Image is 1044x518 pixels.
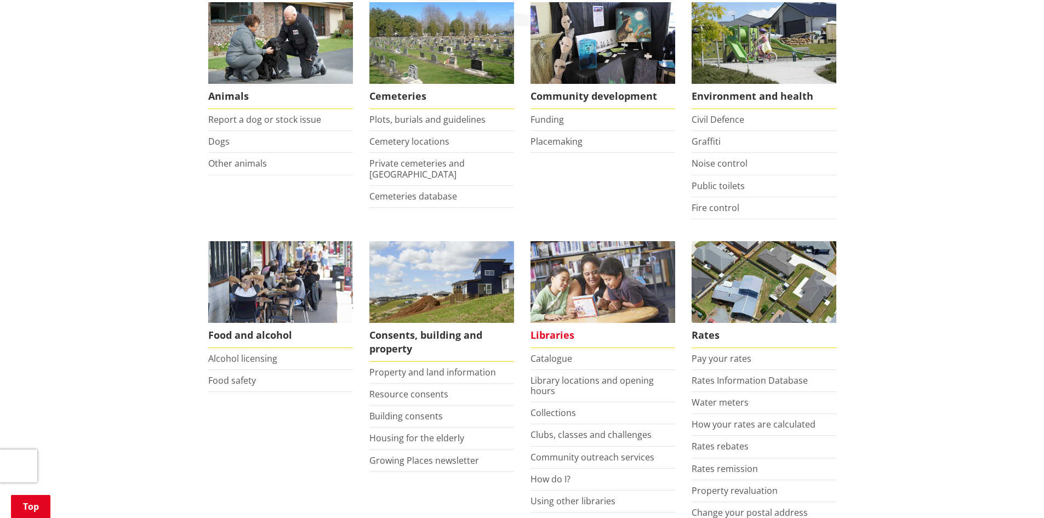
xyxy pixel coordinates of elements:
a: Dogs [208,135,230,147]
img: Animal Control [208,2,353,84]
a: Rates remission [692,463,758,475]
a: Growing Places newsletter [369,454,479,466]
img: Rates-thumbnail [692,241,836,323]
span: Rates [692,323,836,348]
a: Resource consents [369,388,448,400]
a: Water meters [692,396,749,408]
span: Cemeteries [369,84,514,109]
img: Land and property thumbnail [369,241,514,323]
a: Cemeteries database [369,190,457,202]
iframe: Messenger Launcher [994,472,1033,511]
a: Property revaluation [692,485,778,497]
span: Environment and health [692,84,836,109]
a: Top [11,495,50,518]
a: Civil Defence [692,113,744,126]
a: Cemetery locations [369,135,449,147]
a: How do I? [530,473,571,485]
a: Housing for the elderly [369,432,464,444]
a: Funding [530,113,564,126]
img: Matariki Travelling Suitcase Art Exhibition [530,2,675,84]
a: Using other libraries [530,495,615,507]
a: Library membership is free to everyone who lives in the Waikato district. Libraries [530,241,675,348]
a: Pay your rates [692,352,751,365]
a: Report a dog or stock issue [208,113,321,126]
span: Food and alcohol [208,323,353,348]
a: Community outreach services [530,451,654,463]
a: Pay your rates online Rates [692,241,836,348]
span: Animals [208,84,353,109]
a: Matariki Travelling Suitcase Art Exhibition Community development [530,2,675,109]
a: Placemaking [530,135,583,147]
a: Alcohol licensing [208,352,277,365]
a: Plots, burials and guidelines [369,113,486,126]
img: New housing in Pokeno [692,2,836,84]
img: Huntly Cemetery [369,2,514,84]
img: Food and Alcohol in the Waikato [208,241,353,323]
a: Private cemeteries and [GEOGRAPHIC_DATA] [369,157,465,180]
a: Public toilets [692,180,745,192]
a: Food and Alcohol in the Waikato Food and alcohol [208,241,353,348]
span: Libraries [530,323,675,348]
a: Catalogue [530,352,572,365]
a: How your rates are calculated [692,418,815,430]
img: Waikato District Council libraries [530,241,675,323]
a: Rates Information Database [692,374,808,386]
a: Graffiti [692,135,721,147]
span: Community development [530,84,675,109]
a: Library locations and opening hours [530,374,654,397]
a: Food safety [208,374,256,386]
a: New housing in Pokeno Environment and health [692,2,836,109]
a: Huntly Cemetery Cemeteries [369,2,514,109]
a: Fire control [692,202,739,214]
a: Clubs, classes and challenges [530,429,652,441]
span: Consents, building and property [369,323,514,362]
a: New Pokeno housing development Consents, building and property [369,241,514,362]
a: Building consents [369,410,443,422]
a: Other animals [208,157,267,169]
a: Property and land information [369,366,496,378]
a: Noise control [692,157,748,169]
a: Waikato District Council Animal Control team Animals [208,2,353,109]
a: Rates rebates [692,440,749,452]
a: Collections [530,407,576,419]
